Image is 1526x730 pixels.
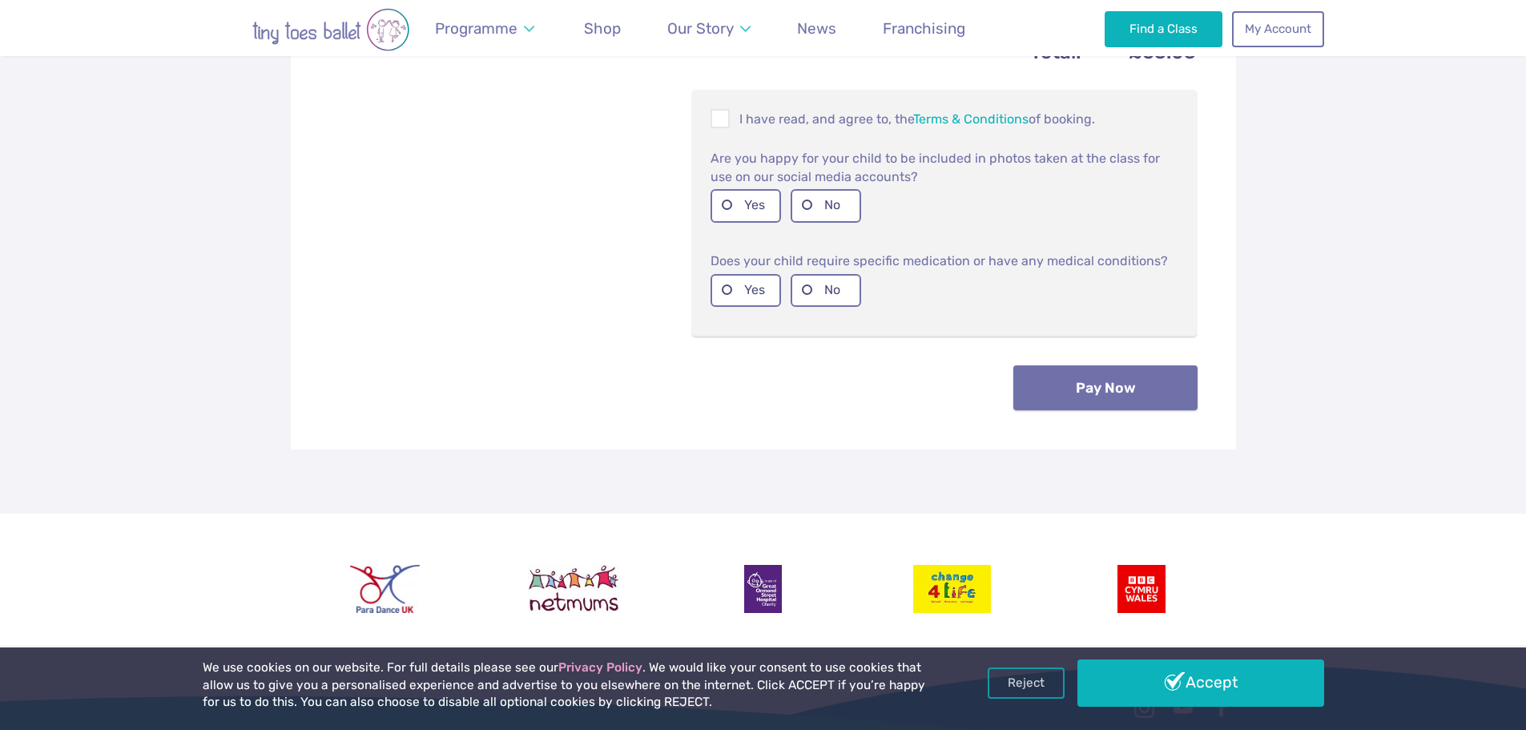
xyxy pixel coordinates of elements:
[1077,659,1324,706] a: Accept
[711,149,1178,186] p: Are you happy for your child to be included in photos taken at the class for use on our social me...
[1232,11,1323,46] a: My Account
[435,19,517,38] span: Programme
[667,19,734,38] span: Our Story
[577,10,629,47] a: Shop
[791,189,861,222] label: No
[203,8,459,51] img: tiny toes ballet
[711,109,1178,128] p: I have read, and agree to, the of booking.
[790,10,844,47] a: News
[913,111,1029,127] a: Terms & Conditions
[584,19,621,38] span: Shop
[883,19,965,38] span: Franchising
[659,10,758,47] a: Our Story
[203,659,932,712] p: We use cookies on our website. For full details please see our . We would like your consent to us...
[428,10,542,47] a: Programme
[558,660,642,675] a: Privacy Policy
[1105,11,1222,46] a: Find a Class
[711,274,781,307] label: Yes
[791,274,861,307] label: No
[876,10,973,47] a: Franchising
[711,252,1178,271] p: Does your child require specific medication or have any medical conditions?
[797,19,836,38] span: News
[1013,365,1198,410] button: Pay Now
[711,189,781,222] label: Yes
[350,565,419,613] img: Para Dance UK
[988,667,1065,698] a: Reject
